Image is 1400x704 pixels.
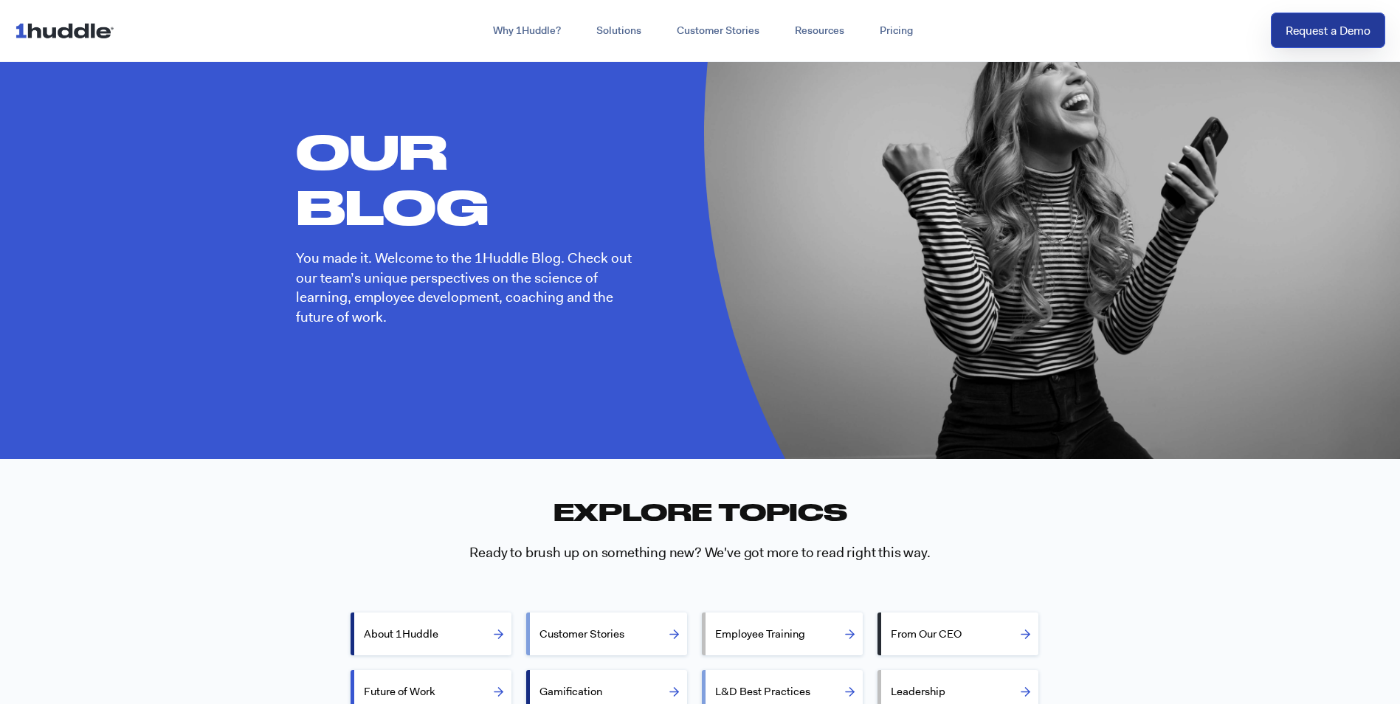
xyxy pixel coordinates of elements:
[296,124,653,234] h1: Our Blog
[862,18,931,44] a: Pricing
[475,18,579,44] a: Why 1Huddle?
[296,249,653,327] p: You made it. Welcome to the 1Huddle Blog. Check out our team’s unique perspectives on the science...
[346,543,1055,562] h3: Ready to brush up on something new? We've got more to read right this way.
[891,616,1038,652] label: From Our CEO
[15,16,120,44] img: ...
[539,616,687,652] label: Customer Stories
[715,616,863,652] label: Employee Training
[1271,13,1385,49] a: Request a Demo
[364,616,511,652] label: About 1Huddle
[777,18,862,44] a: Resources
[346,496,1055,528] h2: Explore Topics
[579,18,659,44] a: Solutions
[659,18,777,44] a: Customer Stories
